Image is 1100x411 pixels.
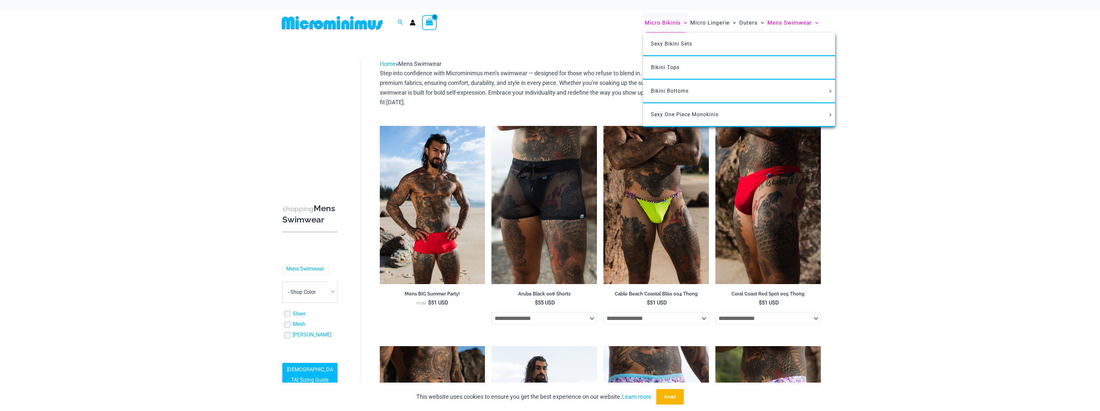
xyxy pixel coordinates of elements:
[647,300,650,306] span: $
[689,13,738,33] a: Micro LingerieMenu ToggleMenu Toggle
[730,15,736,31] span: Menu Toggle
[603,126,709,284] a: Cable Beach Coastal Bliss 004 Thong 04Cable Beach Coastal Bliss 004 Thong 05Cable Beach Coastal B...
[656,389,684,405] button: Accept
[416,392,651,402] p: This website uses cookies to ensure you get the best experience on our website.
[643,103,835,127] a: Sexy One Piece MonokinisMenu ToggleMenu Toggle
[491,126,597,284] img: Aruba Black 008 Shorts 01
[282,203,338,225] h3: Mens Swimwear
[398,60,441,67] span: Mens Swimwear
[766,13,820,33] a: Mens SwimwearMenu ToggleMenu Toggle
[380,60,441,67] span: »
[288,289,316,295] span: - Shop Color
[380,126,485,284] a: Bondi Red Spot 007 Trunks 06Bondi Red Spot 007 Trunks 11Bondi Red Spot 007 Trunks 11
[603,126,709,284] img: Cable Beach Coastal Bliss 004 Thong 04
[715,291,821,299] a: Coral Coast Red Spot 005 Thong
[282,282,338,303] span: - Shop Color
[651,111,719,118] span: Sexy One Piece Monokinis
[651,88,689,94] span: Bikini Bottoms
[286,266,324,272] a: Mens Swimwear
[380,291,485,297] h2: Mens BIG Summer Party!
[491,291,597,299] a: Aruba Black 008 Shorts
[827,90,834,93] span: Menu Toggle
[380,126,485,284] img: Bondi Red Spot 007 Trunks 06
[293,321,305,328] a: Mesh
[647,300,667,306] bdi: 51 USD
[643,33,835,56] a: Sexy Bikini Sets
[715,126,821,284] a: Coral Coast Red Spot 005 Thong 11Coral Coast Red Spot 005 Thong 12Coral Coast Red Spot 005 Thong 12
[715,291,821,297] h2: Coral Coast Red Spot 005 Thong
[739,15,758,31] span: Outers
[491,291,597,297] h2: Aruba Black 008 Shorts
[690,15,730,31] span: Micro Lingerie
[643,13,689,33] a: Micro BikinisMenu ToggleMenu Toggle
[282,54,340,183] iframe: TrustedSite Certified
[283,282,337,303] span: - Shop Color
[681,15,687,31] span: Menu Toggle
[428,300,431,306] span: $
[535,300,555,306] bdi: 55 USD
[410,20,416,26] a: Account icon link
[651,41,692,47] span: Sexy Bikini Sets
[651,64,680,70] span: Bikini Tops
[380,291,485,299] a: Mens BIG Summer Party!
[738,13,766,33] a: OutersMenu ToggleMenu Toggle
[603,291,709,297] h2: Cable Beach Coastal Bliss 004 Thong
[642,12,821,34] nav: Site Navigation
[293,311,306,317] a: Sheer
[282,363,338,387] a: [DEMOGRAPHIC_DATA] Sizing Guide
[491,126,597,284] a: Aruba Black 008 Shorts 01Aruba Black 008 Shorts 02Aruba Black 008 Shorts 02
[603,291,709,299] a: Cable Beach Coastal Bliss 004 Thong
[759,300,762,306] span: $
[428,300,448,306] bdi: 51 USD
[759,300,779,306] bdi: 51 USD
[643,80,835,103] a: Bikini BottomsMenu ToggleMenu Toggle
[279,15,385,30] img: MM SHOP LOGO FLAT
[812,15,818,31] span: Menu Toggle
[622,393,651,400] a: Learn more
[535,300,538,306] span: $
[715,126,821,284] img: Coral Coast Red Spot 005 Thong 11
[767,15,812,31] span: Mens Swimwear
[380,68,821,107] p: Step into confidence with Microminimus men’s swimwear — designed for those who refuse to blend in...
[422,15,437,30] a: View Shopping Cart, empty
[293,332,331,338] a: [PERSON_NAME]
[645,15,681,31] span: Micro Bikinis
[643,56,835,80] a: Bikini Tops
[398,19,403,27] a: Search icon link
[416,301,427,305] span: From:
[758,15,764,31] span: Menu Toggle
[282,205,314,213] span: shopping
[827,113,834,117] span: Menu Toggle
[380,60,396,67] a: Home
